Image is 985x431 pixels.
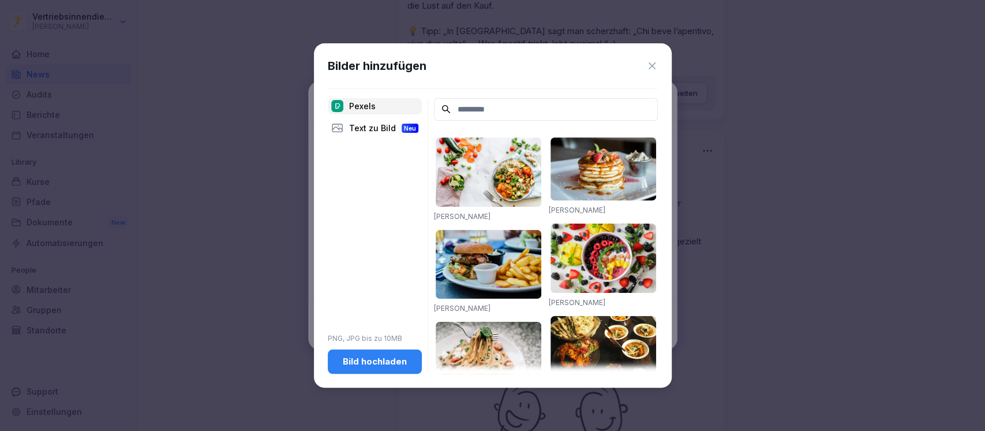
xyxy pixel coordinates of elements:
img: pexels-photo-958545.jpeg [550,316,656,374]
div: Neu [402,124,418,133]
h1: Bilder hinzufügen [328,57,426,75]
img: pexels-photo-1279330.jpeg [436,322,541,391]
div: Text zu Bild [328,120,422,136]
img: pexels.png [331,100,343,112]
img: pexels-photo-1099680.jpeg [550,224,656,293]
a: [PERSON_NAME] [434,304,490,313]
div: Bild hochladen [337,355,413,368]
a: [PERSON_NAME] [549,298,605,307]
div: Pexels [328,98,422,114]
img: pexels-photo-70497.jpeg [436,230,541,299]
img: pexels-photo-1640777.jpeg [436,138,541,207]
button: Bild hochladen [328,350,422,374]
p: PNG, JPG bis zu 10MB [328,333,422,344]
a: [PERSON_NAME] [434,212,490,221]
a: [PERSON_NAME] [549,206,605,214]
img: pexels-photo-376464.jpeg [550,138,656,200]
